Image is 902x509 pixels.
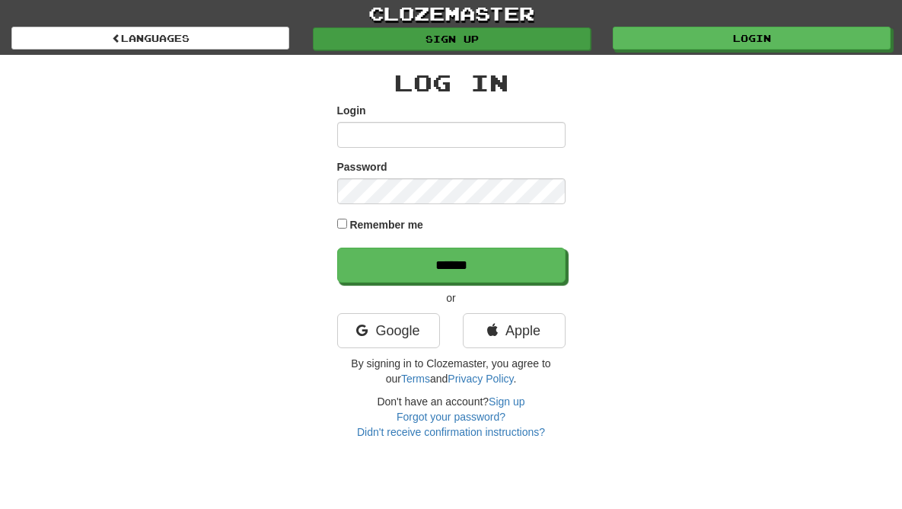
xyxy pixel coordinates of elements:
label: Login [337,103,366,118]
h2: Log In [337,70,566,95]
a: Languages [11,27,289,50]
a: Terms [401,373,430,385]
label: Remember me [349,217,423,232]
a: Forgot your password? [397,411,505,423]
div: Don't have an account? [337,394,566,440]
a: Didn't receive confirmation instructions? [357,426,545,438]
a: Sign up [489,395,524,408]
a: Sign up [313,27,591,50]
a: Privacy Policy [448,373,513,385]
a: Login [613,27,891,50]
a: Apple [463,313,566,348]
a: Google [337,313,440,348]
p: By signing in to Clozemaster, you agree to our and . [337,356,566,386]
label: Password [337,159,387,174]
p: or [337,290,566,306]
